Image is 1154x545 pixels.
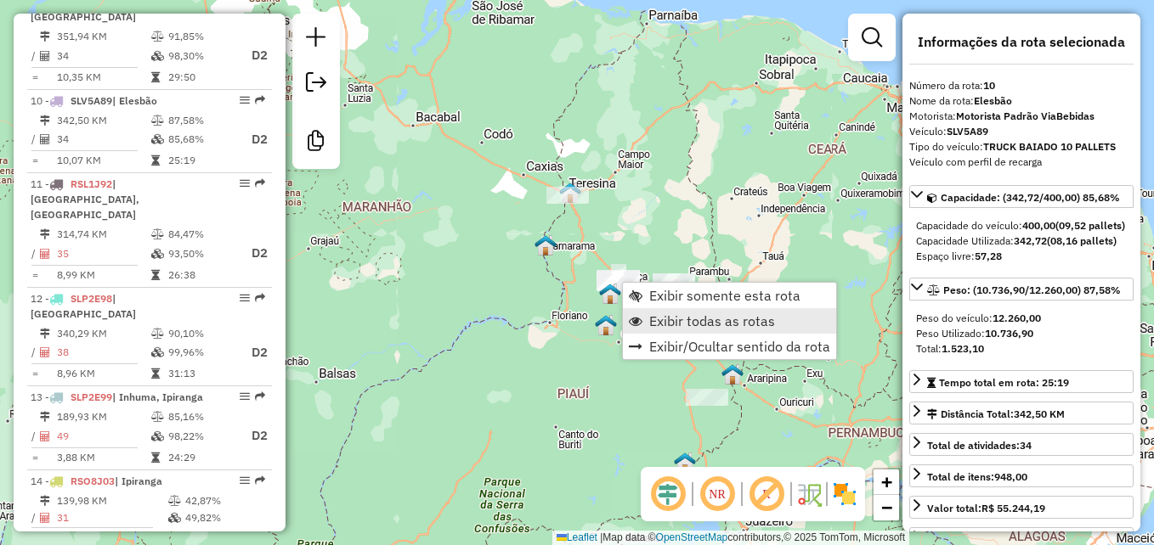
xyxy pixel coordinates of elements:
td: 99,96% [167,342,235,363]
p: D2 [237,343,268,362]
td: 84,47% [167,226,235,243]
i: Distância Total [40,229,50,239]
span: | [GEOGRAPHIC_DATA], [GEOGRAPHIC_DATA] [31,177,139,221]
td: = [31,267,39,284]
a: Total de itens:948,00 [909,464,1134,487]
div: Peso Utilizado: [916,326,1127,341]
i: Total de Atividades [40,134,50,144]
span: Exibir rótulo [746,474,787,514]
i: % de utilização da cubagem [151,249,164,259]
td: = [31,365,39,382]
img: Fluxo de ruas [795,480,823,508]
td: 340,29 KM [56,325,150,342]
span: | [GEOGRAPHIC_DATA] [31,292,136,320]
em: Rota exportada [255,293,265,303]
div: Valor total: [927,501,1045,516]
td: / [31,342,39,363]
em: Rota exportada [255,391,265,402]
strong: 1.523,10 [942,342,984,355]
p: D2 [237,426,268,446]
a: Total de atividades:34 [909,433,1134,456]
span: 11 - [31,177,139,221]
strong: 10.736,90 [985,327,1033,340]
i: % de utilização da cubagem [168,513,181,523]
span: Exibir todas as rotas [649,314,775,328]
em: Opções [240,293,250,303]
div: Número da rota: [909,78,1134,93]
td: 49,82% [184,509,265,526]
span: 10 - [31,94,157,107]
span: Peso do veículo: [916,312,1041,324]
i: % de utilização do peso [151,31,164,42]
td: / [31,243,39,264]
img: MARCOLANDIA / SIMÕES [721,363,744,385]
td: = [31,69,39,86]
span: + [881,471,892,492]
em: Rota exportada [255,178,265,188]
a: OpenStreetMap [656,531,728,543]
strong: 34 [1020,439,1032,452]
i: % de utilização da cubagem [151,134,164,144]
td: 98,22% [167,425,235,447]
td: 93,50% [167,243,235,264]
td: 314,74 KM [56,226,150,243]
i: Tempo total em rota [151,452,160,463]
td: / [31,45,39,66]
em: Opções [240,178,250,188]
em: Rota exportada [255,95,265,105]
td: / [31,425,39,447]
div: Capacidade: (342,72/400,00) 85,68% [909,211,1134,271]
strong: TRUCK BAIADO 10 PALLETS [983,140,1116,153]
td: 35 [56,243,150,264]
strong: 10 [983,79,995,92]
td: 8,96 KM [56,365,150,382]
em: Opções [240,475,250,486]
span: 12 - [31,292,136,320]
div: Distância Total: [927,407,1065,422]
img: ESPAÇO LIVRE - STA ROSA [595,314,617,336]
span: 14 - [31,475,162,487]
span: SLP2E99 [71,390,112,403]
em: Opções [240,391,250,402]
td: 38 [56,342,150,363]
td: 42,87% [184,492,265,509]
strong: (08,16 pallets) [1047,234,1117,247]
span: 13 - [31,390,203,403]
td: 24:29 [167,449,235,466]
strong: 12.260,00 [993,312,1041,324]
strong: Elesbão [974,94,1012,107]
i: Tempo total em rota [151,368,160,379]
div: Map data © contributors,© 2025 TomTom, Microsoft [552,531,909,545]
img: REST DA VOVO - QUEIMADA NOVA [674,452,696,474]
strong: SLV5A89 [947,125,988,138]
span: SLP2E98 [71,292,112,305]
div: Total: [916,341,1127,357]
td: / [31,129,39,150]
strong: 400,00 [1022,219,1055,232]
a: Distância Total:342,50 KM [909,402,1134,424]
td: 49 [56,425,150,447]
i: Total de Atividades [40,249,50,259]
td: 10,35 KM [56,69,150,86]
p: D2 [237,46,268,65]
i: Total de Atividades [40,513,50,523]
div: Nome da rota: [909,93,1134,109]
i: Distância Total [40,329,50,339]
a: Zoom in [874,469,899,495]
li: Exibir/Ocultar sentido da rota [623,334,836,359]
td: 34 [56,129,150,150]
td: 10,07 KM [56,152,150,169]
i: Total de Atividades [40,347,50,357]
div: Tipo do veículo: [909,139,1134,155]
img: Filial - Teresina [559,182,581,204]
span: Tempo total em rota: 25:19 [939,376,1069,389]
td: / [31,509,39,526]
i: Total de Atividades [40,431,50,441]
em: Rota exportada [255,475,265,486]
td: 90,10% [167,325,235,342]
span: | Elesbão [112,94,157,107]
i: % de utilização do peso [151,115,164,126]
span: Capacidade: (342,72/400,00) 85,68% [941,191,1120,204]
a: Exibir filtros [855,20,889,54]
i: % de utilização do peso [151,229,164,239]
